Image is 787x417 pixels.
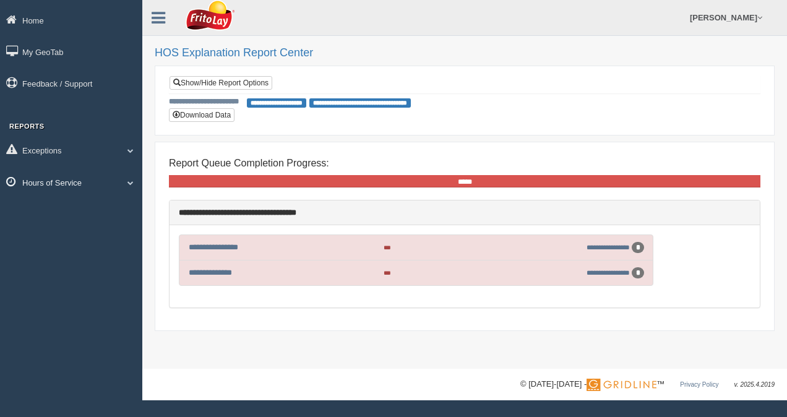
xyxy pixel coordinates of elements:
button: Download Data [169,108,234,122]
div: © [DATE]-[DATE] - ™ [520,378,775,391]
img: Gridline [587,379,656,391]
a: Privacy Policy [680,381,718,388]
a: Show/Hide Report Options [170,76,272,90]
span: v. 2025.4.2019 [734,381,775,388]
h2: HOS Explanation Report Center [155,47,775,59]
h4: Report Queue Completion Progress: [169,158,760,169]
